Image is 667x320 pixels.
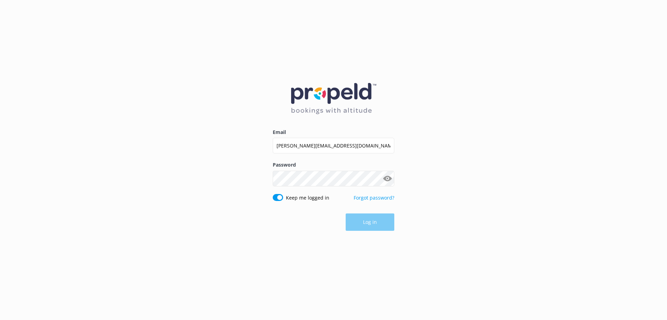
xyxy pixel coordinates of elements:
[273,128,394,136] label: Email
[273,138,394,153] input: user@emailaddress.com
[380,171,394,185] button: Show password
[286,194,329,202] label: Keep me logged in
[291,83,376,115] img: 12-1677471078.png
[273,161,394,169] label: Password
[354,194,394,201] a: Forgot password?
